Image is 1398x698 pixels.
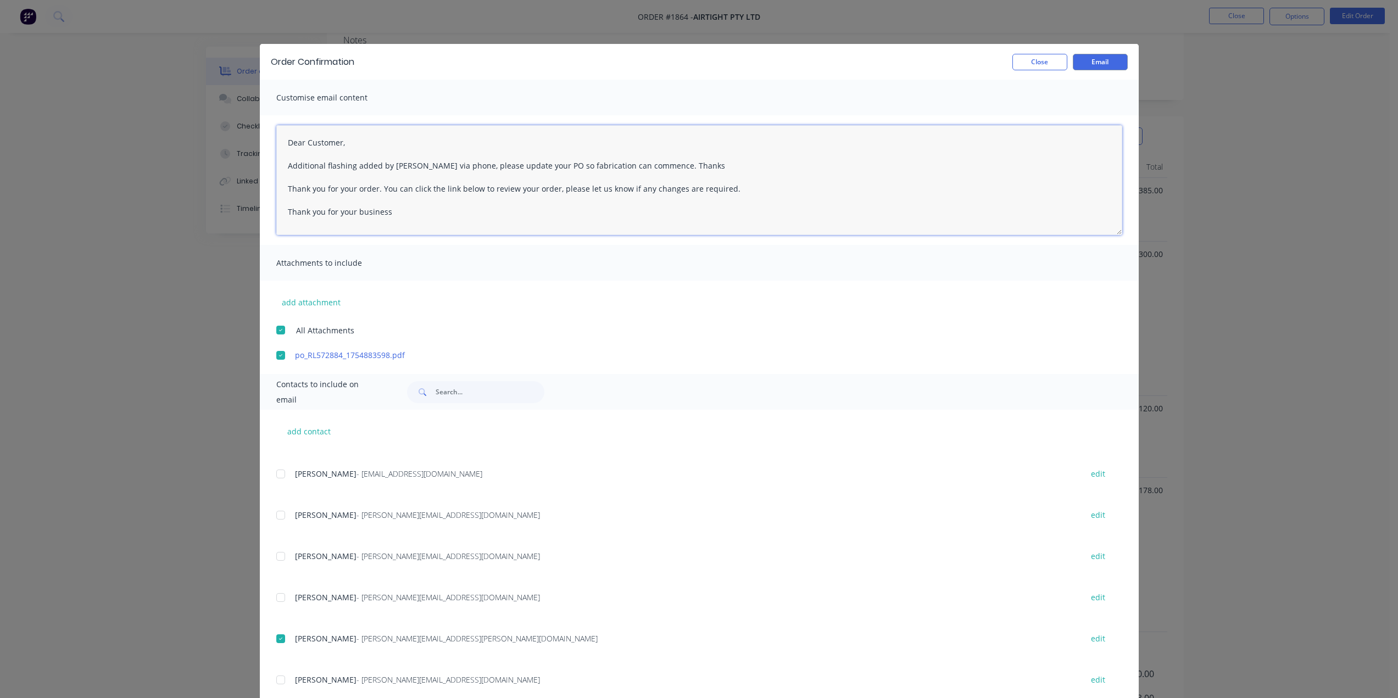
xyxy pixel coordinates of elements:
div: Order Confirmation [271,55,354,69]
span: Attachments to include [276,255,397,271]
span: - [PERSON_NAME][EMAIL_ADDRESS][DOMAIN_NAME] [357,592,540,602]
span: All Attachments [296,325,354,336]
span: [PERSON_NAME] [295,468,357,479]
span: - [PERSON_NAME][EMAIL_ADDRESS][DOMAIN_NAME] [357,551,540,561]
span: [PERSON_NAME] [295,633,357,644]
button: add attachment [276,294,346,310]
span: [PERSON_NAME] [295,551,357,561]
span: - [PERSON_NAME][EMAIL_ADDRESS][DOMAIN_NAME] [357,674,540,685]
button: edit [1084,549,1112,563]
button: Close [1012,54,1067,70]
button: edit [1084,672,1112,687]
a: po_RL572884_1754883598.pdf [295,349,1071,361]
span: - [EMAIL_ADDRESS][DOMAIN_NAME] [357,468,482,479]
button: add contact [276,423,342,439]
textarea: Dear Customer, Additional flashing added by [PERSON_NAME] via phone, please update your PO so fab... [276,125,1122,235]
span: Customise email content [276,90,397,105]
span: [PERSON_NAME] [295,592,357,602]
span: - [PERSON_NAME][EMAIL_ADDRESS][DOMAIN_NAME] [357,510,540,520]
span: - [PERSON_NAME][EMAIL_ADDRESS][PERSON_NAME][DOMAIN_NAME] [357,633,598,644]
button: edit [1084,631,1112,646]
button: edit [1084,507,1112,522]
button: edit [1084,590,1112,605]
span: [PERSON_NAME] [295,674,357,685]
span: Contacts to include on email [276,377,380,407]
button: edit [1084,466,1112,481]
input: Search... [436,381,544,403]
button: Email [1073,54,1128,70]
span: [PERSON_NAME] [295,510,357,520]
